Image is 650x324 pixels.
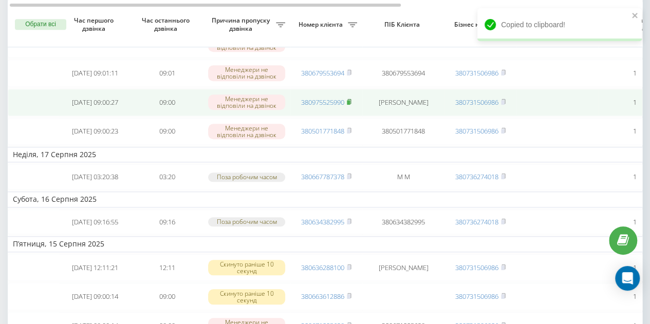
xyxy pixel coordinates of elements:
[301,126,344,136] a: 380501771848
[131,60,203,87] td: 09:01
[301,68,344,78] a: 380679553694
[477,8,642,41] div: Copied to clipboard!
[362,254,444,281] td: [PERSON_NAME]
[455,263,498,272] a: 380731506986
[131,209,203,235] td: 09:16
[362,209,444,235] td: 380634382995
[59,60,131,87] td: [DATE] 09:01:11
[362,89,444,116] td: [PERSON_NAME]
[131,164,203,189] td: 03:20
[59,209,131,235] td: [DATE] 09:16:55
[455,98,498,107] a: 380731506986
[67,16,123,32] span: Час першого дзвінка
[615,266,640,291] div: Open Intercom Messenger
[208,65,285,81] div: Менеджери не відповіли на дзвінок
[131,254,203,281] td: 12:11
[208,260,285,275] div: Скинуто раніше 10 секунд
[455,292,498,301] a: 380731506986
[632,11,639,21] button: close
[59,89,131,116] td: [DATE] 09:00:27
[139,16,195,32] span: Час останнього дзвінка
[450,21,502,29] span: Бізнес номер
[131,89,203,116] td: 09:00
[131,283,203,310] td: 09:00
[301,217,344,226] a: 380634382995
[59,164,131,189] td: [DATE] 03:20:38
[301,292,344,301] a: 380663612886
[208,94,285,110] div: Менеджери не відповіли на дзвінок
[59,254,131,281] td: [DATE] 12:11:21
[301,172,344,181] a: 380667787378
[455,68,498,78] a: 380731506986
[301,263,344,272] a: 380636288100
[455,126,498,136] a: 380731506986
[15,19,66,30] button: Обрати всі
[362,118,444,145] td: 380501771848
[208,16,276,32] span: Причина пропуску дзвінка
[131,118,203,145] td: 09:00
[208,217,285,226] div: Поза робочим часом
[301,98,344,107] a: 380975525990
[208,124,285,139] div: Менеджери не відповіли на дзвінок
[59,283,131,310] td: [DATE] 09:00:14
[295,21,348,29] span: Номер клієнта
[455,217,498,226] a: 380736274018
[59,118,131,145] td: [DATE] 09:00:23
[371,21,436,29] span: ПІБ Клієнта
[455,172,498,181] a: 380736274018
[362,60,444,87] td: 380679553694
[208,289,285,304] div: Скинуто раніше 10 секунд
[362,164,444,189] td: М М
[208,173,285,181] div: Поза робочим часом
